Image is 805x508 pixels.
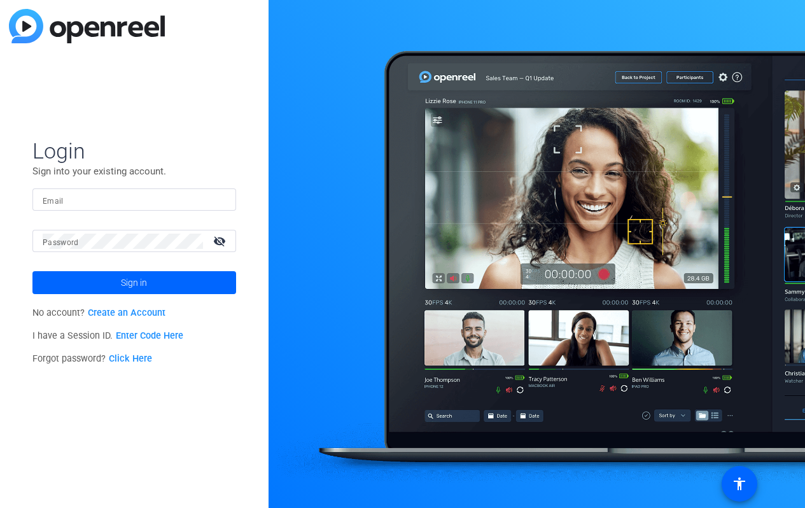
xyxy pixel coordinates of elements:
span: I have a Session ID. [32,330,183,341]
input: Enter Email Address [43,192,226,208]
button: Sign in [32,271,236,294]
a: Create an Account [88,307,165,318]
img: blue-gradient.svg [9,9,165,43]
span: Forgot password? [32,353,152,364]
mat-label: Email [43,197,64,206]
span: No account? [32,307,165,318]
mat-label: Password [43,238,79,247]
span: Sign in [121,267,147,299]
a: Enter Code Here [116,330,183,341]
mat-icon: visibility_off [206,232,236,250]
a: Click Here [109,353,152,364]
iframe: Drift Widget Chat Controller [561,429,790,493]
span: Login [32,138,236,164]
p: Sign into your existing account. [32,164,236,178]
